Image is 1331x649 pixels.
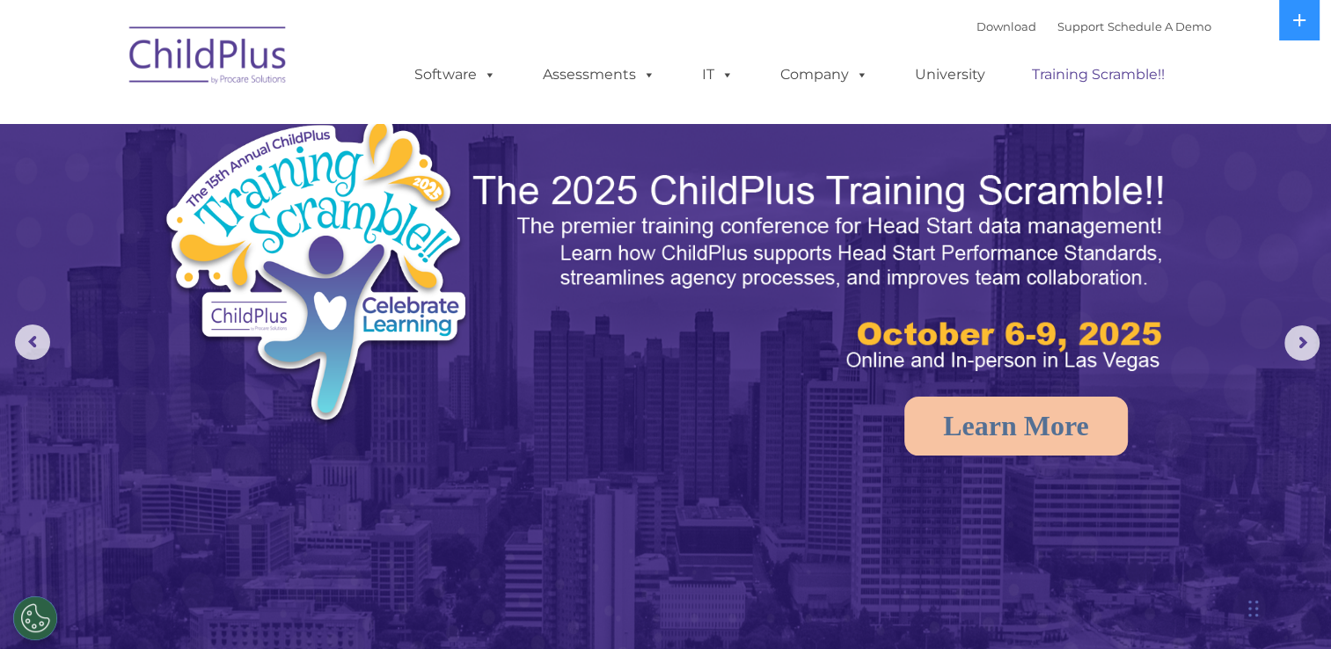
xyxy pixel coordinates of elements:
[121,14,296,102] img: ChildPlus by Procare Solutions
[1057,19,1104,33] a: Support
[525,57,673,92] a: Assessments
[397,57,514,92] a: Software
[684,57,751,92] a: IT
[904,397,1128,456] a: Learn More
[1014,57,1182,92] a: Training Scramble!!
[1243,565,1331,649] iframe: Chat Widget
[1248,582,1259,635] div: Drag
[245,188,319,201] span: Phone number
[976,19,1036,33] a: Download
[976,19,1211,33] font: |
[763,57,886,92] a: Company
[245,116,298,129] span: Last name
[897,57,1003,92] a: University
[1108,19,1211,33] a: Schedule A Demo
[13,596,57,640] button: Cookies Settings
